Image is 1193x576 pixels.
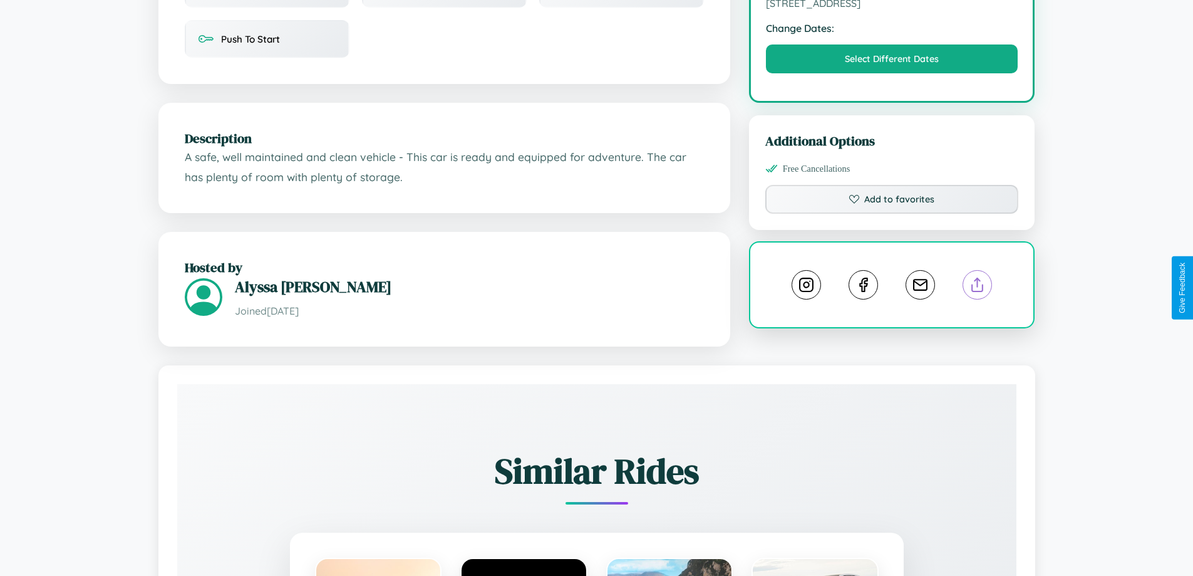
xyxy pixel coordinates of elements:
[185,147,704,187] p: A safe, well maintained and clean vehicle - This car is ready and equipped for adventure. The car...
[766,22,1018,34] strong: Change Dates:
[235,302,704,320] p: Joined [DATE]
[221,447,973,495] h2: Similar Rides
[783,164,850,174] span: Free Cancellations
[185,129,704,147] h2: Description
[765,132,1019,150] h3: Additional Options
[1178,263,1187,313] div: Give Feedback
[766,45,1018,73] button: Select Different Dates
[221,33,280,45] span: Push To Start
[185,258,704,276] h2: Hosted by
[235,276,704,297] h3: Alyssa [PERSON_NAME]
[765,185,1019,214] button: Add to favorites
